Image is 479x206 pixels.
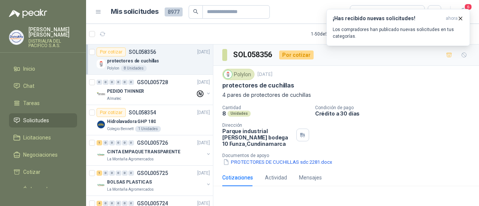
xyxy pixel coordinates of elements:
p: [PERSON_NAME] [PERSON_NAME] [28,27,77,37]
h1: Mis solicitudes [111,6,159,17]
div: 0 [109,201,115,206]
p: GSOL005725 [137,170,168,176]
div: 0 [122,80,128,85]
img: Company Logo [97,59,106,68]
a: Inicio [9,62,77,76]
a: Chat [9,79,77,93]
button: PROTECTORES DE CUCHILLAS sdc 2281.docx [222,158,333,166]
div: 0 [122,201,128,206]
p: protectores de cuchillas [107,58,159,65]
div: Cotizaciones [222,173,253,182]
div: 0 [103,170,109,176]
div: Todas [355,8,370,16]
div: 0 [109,170,115,176]
p: Documentos de apoyo [222,153,476,158]
div: Por cotizar [97,108,126,117]
div: 0 [116,201,121,206]
div: Por cotizar [279,50,314,59]
div: 0 [128,201,134,206]
p: PEDIDO THINNER [107,88,144,95]
button: ¡Has recibido nuevas solicitudes!ahora Los compradores han publicado nuevas solicitudes en tus ca... [326,9,470,46]
div: 1 [97,170,102,176]
a: 1 0 0 0 0 0 GSOL005726[DATE] Company LogoCINTA EMPAQUE TRANSPARENTELa Montaña Agromercados [97,138,211,162]
img: Company Logo [97,120,106,129]
p: [DATE] [197,79,210,86]
p: Colegio Bennett [107,126,134,132]
p: [DATE] [197,139,210,147]
p: [DATE] [197,109,210,116]
div: 4 [97,201,102,206]
div: 0 [128,170,134,176]
p: 4 pares de protectores de cuchillas [222,91,470,99]
span: search [193,9,198,14]
div: 0 [128,140,134,145]
p: protectores de cuchillas [222,82,294,89]
p: [DATE] [197,170,210,177]
div: 0 [103,80,109,85]
p: La Montaña Agromercados [107,156,154,162]
div: 0 [128,80,134,85]
div: 1 - 50 de 5328 [311,28,360,40]
p: Almatec [107,96,121,102]
img: Logo peakr [9,9,47,18]
div: 0 [116,140,121,145]
span: 8977 [165,7,183,16]
div: Mensajes [299,173,322,182]
span: 6 [464,3,472,10]
p: DISTRIALFA DEL PACIFICO S.A.S. [28,39,77,48]
span: ahora [446,15,458,22]
img: Company Logo [224,70,232,79]
span: Negociaciones [23,151,58,159]
img: Company Logo [97,90,106,99]
p: Los compradores han publicado nuevas solicitudes en tus categorías. [333,26,464,40]
h3: SOL058356 [233,49,273,61]
span: Chat [23,82,34,90]
p: GSOL005726 [137,140,168,145]
button: 6 [457,5,470,19]
p: [DATE] [197,49,210,56]
div: 0 [109,140,115,145]
div: 0 [109,80,115,85]
p: CINTA EMPAQUE TRANSPARENTE [107,148,180,156]
a: Cotizar [9,165,77,179]
div: 8 Unidades [121,65,147,71]
p: Crédito a 30 días [315,110,476,117]
a: Licitaciones [9,130,77,145]
p: GSOL005728 [137,80,168,85]
p: 8 [222,110,226,117]
div: 0 [97,80,102,85]
div: 0 [116,80,121,85]
p: BOLSAS PLASTICAS [107,179,152,186]
a: Tareas [9,96,77,110]
span: Cotizar [23,168,40,176]
p: La Montaña Agromercados [107,187,154,193]
a: Solicitudes [9,113,77,127]
p: Hidrolavadora GHP 180 [107,118,156,125]
a: 1 0 0 0 0 0 GSOL005725[DATE] Company LogoBOLSAS PLASTICASLa Montaña Agromercados [97,169,211,193]
a: Negociaciones [9,148,77,162]
div: Por cotizar [97,47,126,56]
a: Por cotizarSOL058356[DATE] Company Logoprotectores de cuchillasPolylon8 Unidades [86,44,213,75]
p: Condición de pago [315,105,476,110]
div: 0 [122,140,128,145]
img: Company Logo [9,30,24,44]
div: Polylon [222,69,254,80]
p: SOL058354 [129,110,156,115]
div: Actividad [265,173,287,182]
h3: ¡Has recibido nuevas solicitudes! [333,15,443,22]
div: 1 Unidades [135,126,161,132]
img: Company Logo [97,150,106,159]
div: 0 [103,201,109,206]
span: Solicitudes [23,116,49,124]
span: Órdenes de Compra [23,185,70,202]
a: 0 0 0 0 0 0 GSOL005728[DATE] Company LogoPEDIDO THINNERAlmatec [97,78,211,102]
p: GSOL005724 [137,201,168,206]
p: [DATE] [257,71,272,78]
p: SOL058356 [129,49,156,55]
div: 1 [97,140,102,145]
span: Inicio [23,65,35,73]
span: Licitaciones [23,133,51,142]
span: Tareas [23,99,40,107]
a: Órdenes de Compra [9,182,77,205]
p: Cantidad [222,105,309,110]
